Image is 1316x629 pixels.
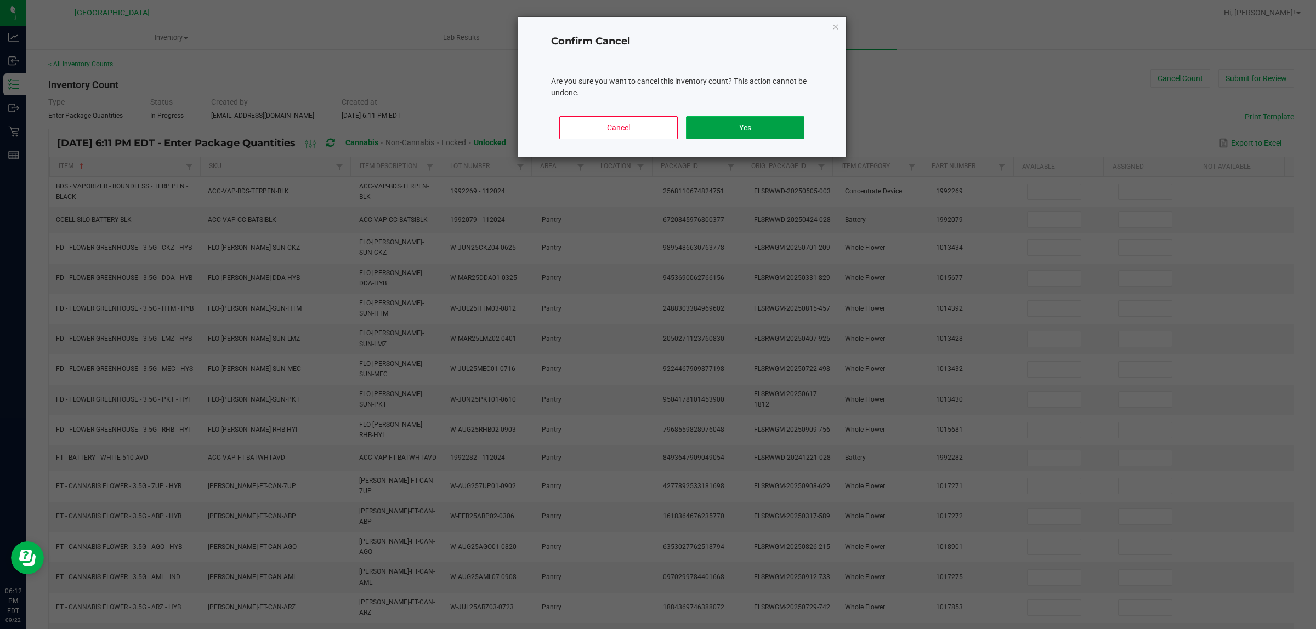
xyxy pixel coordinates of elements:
button: Yes [686,116,804,139]
h4: Confirm Cancel [551,35,813,49]
iframe: Resource center [11,541,44,574]
button: Cancel [559,116,677,139]
div: Are you sure you want to cancel this inventory count? This action cannot be undone. [551,76,813,99]
button: Close [832,20,839,33]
